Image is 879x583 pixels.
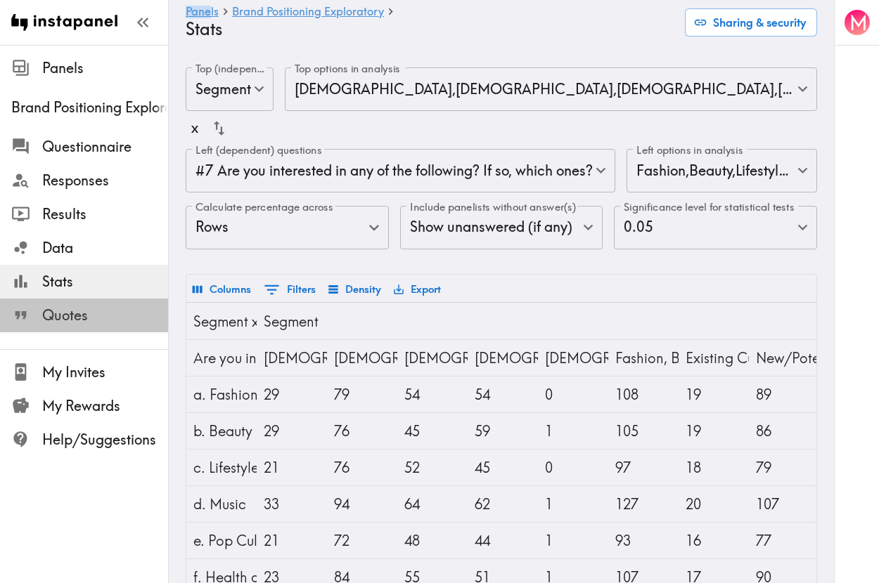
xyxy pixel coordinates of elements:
[756,523,812,558] div: 77
[193,450,250,485] div: c. Lifestyle
[685,8,817,37] button: Sharing & security
[42,204,168,224] span: Results
[756,340,812,376] div: New/Potential customer
[390,277,444,301] button: Export
[686,486,742,522] div: 20
[475,340,531,376] div: Female
[42,171,168,190] span: Responses
[475,486,531,522] div: 62
[404,486,461,522] div: 64
[334,340,390,376] div: 25-34 years old
[686,340,742,376] div: Existing Customer
[264,303,320,339] div: Segment
[193,413,250,449] div: b. Beauty
[42,272,168,291] span: Stats
[614,206,817,249] div: 0.05
[334,523,390,558] div: 72
[186,67,274,111] div: Segment
[264,376,320,412] div: 29
[686,413,742,449] div: 19
[334,413,390,449] div: 76
[195,143,321,158] label: Left (dependent) questions
[410,199,576,215] label: Include panelists without answer(s)
[191,113,198,143] div: x
[404,413,461,449] div: 45
[264,523,320,558] div: 21
[334,486,390,522] div: 94
[849,11,868,35] span: M
[264,486,320,522] div: 33
[686,523,742,558] div: 16
[42,238,168,258] span: Data
[260,277,319,302] button: Show filters
[325,277,385,301] button: Density
[545,486,601,522] div: 1
[756,413,812,449] div: 86
[686,450,742,485] div: 18
[193,303,250,339] div: Segment x #7
[545,376,601,412] div: 0
[615,450,672,485] div: 97
[545,413,601,449] div: 1
[186,19,674,39] h4: Stats
[193,376,250,412] div: a. Fashion
[193,486,250,522] div: d. Music
[686,376,742,412] div: 19
[545,340,601,376] div: Non-binary
[756,450,812,485] div: 79
[627,149,817,192] div: Fashion , Beauty , Lifestyle , Music , Pop Culture , Health and Wellness , Business , Technology ...
[264,450,320,485] div: 21
[615,340,672,376] div: Fashion, Beauty, Lifestyle, Music, Pop Culture, Health and Wellness
[42,137,168,157] span: Questionnaire
[186,6,219,19] a: Panels
[475,450,531,485] div: 45
[545,450,601,485] div: 0
[186,206,389,249] div: Rows
[11,98,168,117] span: Brand Positioning Exploratory
[189,277,255,301] button: Select columns
[232,6,384,19] a: Brand Positioning Exploratory
[334,450,390,485] div: 76
[264,413,320,449] div: 29
[42,396,168,416] span: My Rewards
[42,430,168,450] span: Help/Suggestions
[404,450,461,485] div: 52
[756,376,812,412] div: 89
[615,486,672,522] div: 127
[186,149,615,192] div: #7 Are you interested in any of the following? If so, which ones?
[195,199,333,215] label: Calculate percentage across
[193,523,250,558] div: e. Pop Culture
[193,340,250,376] div: Are you interested in any of the following? If so, which ones?
[42,58,168,78] span: Panels
[843,8,871,37] button: M
[475,413,531,449] div: 59
[624,199,794,215] label: Significance level for statistical tests
[400,206,603,249] div: Show unanswered (if any)
[615,376,672,412] div: 108
[615,523,672,558] div: 93
[615,413,672,449] div: 105
[195,61,267,77] label: Top (independent) questions
[404,376,461,412] div: 54
[636,143,743,158] label: Left options in analysis
[404,340,461,376] div: Male
[285,67,817,111] div: [DEMOGRAPHIC_DATA] , [DEMOGRAPHIC_DATA] , [DEMOGRAPHIC_DATA] , [DEMOGRAPHIC_DATA] , [DEMOGRAPHIC_...
[545,523,601,558] div: 1
[264,340,320,376] div: 18-24 years old
[334,376,390,412] div: 79
[756,486,812,522] div: 107
[404,523,461,558] div: 48
[475,376,531,412] div: 54
[475,523,531,558] div: 44
[42,362,168,382] span: My Invites
[295,61,400,77] label: Top options in analysis
[42,306,168,325] span: Quotes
